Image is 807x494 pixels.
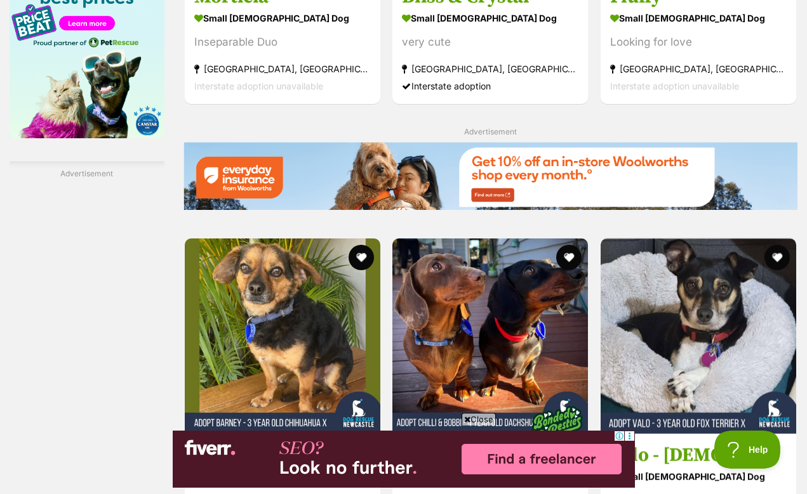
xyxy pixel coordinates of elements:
button: favourite [557,245,582,270]
div: very cute [402,34,578,51]
button: favourite [349,245,374,270]
strong: [GEOGRAPHIC_DATA], [GEOGRAPHIC_DATA] [402,60,578,77]
span: Interstate adoption unavailable [194,81,323,91]
span: Close [462,413,496,426]
button: favourite [764,245,790,270]
img: Barney - 3 Year Old Chihuahua X Terrier - Chihuahua (Long Coat) Dog [185,238,380,434]
strong: small [DEMOGRAPHIC_DATA] Dog [402,9,578,27]
h3: Valo - [DEMOGRAPHIC_DATA] Fox Terrier X [610,443,787,467]
iframe: Advertisement [173,431,635,488]
img: bonded besties [525,391,589,455]
strong: small [DEMOGRAPHIC_DATA] Dog [610,467,787,485]
img: Bobbi & Chilli - 4 Year Old Miniature Dachshunds - Dachshund (Miniature) Dog [392,238,588,434]
strong: small [DEMOGRAPHIC_DATA] Dog [610,9,787,27]
a: Everyday Insurance promotional banner [183,142,797,212]
strong: [GEOGRAPHIC_DATA], [GEOGRAPHIC_DATA] [194,60,371,77]
img: Valo - 3 Year Old Fox Terrier X - Fox Terrier x Chihuahua Dog [601,238,796,434]
span: Advertisement [464,127,517,136]
strong: [GEOGRAPHIC_DATA], [GEOGRAPHIC_DATA] [610,60,787,77]
span: Interstate adoption unavailable [610,81,739,91]
img: Everyday Insurance promotional banner [183,142,797,211]
div: Interstate adoption [402,77,578,94]
div: Looking for love [610,34,787,51]
strong: small [DEMOGRAPHIC_DATA] Dog [194,9,371,27]
iframe: Help Scout Beacon - Open [714,431,782,469]
div: Inseparable Duo [194,34,371,51]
